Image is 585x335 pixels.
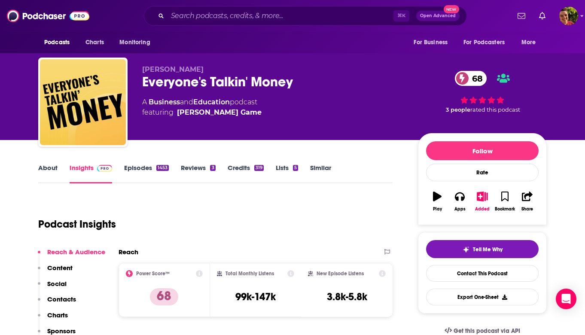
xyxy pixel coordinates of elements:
span: For Podcasters [463,37,505,49]
span: and [180,98,193,106]
span: ⌘ K [393,10,409,21]
span: Get this podcast via API [454,327,520,335]
button: Apps [448,186,471,217]
button: Social [38,280,67,295]
p: Charts [47,311,68,319]
h3: 3.8k-5.8k [327,290,367,303]
div: 319 [254,165,264,171]
div: Rate [426,164,539,181]
a: Credits319 [228,164,264,183]
div: A podcast [142,97,262,118]
div: Share [521,207,533,212]
span: featuring [142,107,262,118]
span: New [444,5,459,13]
a: InsightsPodchaser Pro [70,164,112,183]
a: Charts [80,34,109,51]
span: Charts [85,37,104,49]
a: Show notifications dropdown [514,9,529,23]
a: Similar [310,164,331,183]
h2: New Episode Listens [317,271,364,277]
p: Contacts [47,295,76,303]
button: open menu [515,34,547,51]
button: open menu [408,34,458,51]
button: tell me why sparkleTell Me Why [426,240,539,258]
button: open menu [458,34,517,51]
input: Search podcasts, credits, & more... [168,9,393,23]
p: Content [47,264,73,272]
p: 68 [150,288,178,305]
p: Sponsors [47,327,76,335]
h1: Podcast Insights [38,218,116,231]
span: Monitoring [119,37,150,49]
div: 1453 [156,165,169,171]
button: Play [426,186,448,217]
a: Reviews3 [181,164,215,183]
img: Podchaser - Follow, Share and Rate Podcasts [7,8,89,24]
button: Reach & Audience [38,248,105,264]
div: Open Intercom Messenger [556,289,576,309]
span: Logged in as Marz [559,6,578,25]
h2: Power Score™ [136,271,170,277]
div: 68 3 peoplerated this podcast [418,65,547,119]
div: Search podcasts, credits, & more... [144,6,467,26]
span: 3 people [446,107,470,113]
div: 5 [293,165,298,171]
div: Play [433,207,442,212]
span: rated this podcast [470,107,520,113]
button: Export One-Sheet [426,289,539,305]
a: Education [193,98,230,106]
a: Show notifications dropdown [536,9,549,23]
button: Charts [38,311,68,327]
span: More [521,37,536,49]
div: Added [475,207,490,212]
button: Show profile menu [559,6,578,25]
img: Everyone's Talkin' Money [40,59,126,145]
h2: Reach [119,248,138,256]
button: Contacts [38,295,76,311]
span: Podcasts [44,37,70,49]
div: 3 [210,165,215,171]
h3: 99k-147k [235,290,276,303]
p: Reach & Audience [47,248,105,256]
button: Follow [426,141,539,160]
button: open menu [113,34,161,51]
a: 68 [455,71,487,86]
a: Business [149,98,180,106]
span: Tell Me Why [473,246,503,253]
span: [PERSON_NAME] [142,65,204,73]
a: Contact This Podcast [426,265,539,282]
div: Apps [454,207,466,212]
p: Social [47,280,67,288]
img: tell me why sparkle [463,246,469,253]
div: Bookmark [495,207,515,212]
a: Episodes1453 [124,164,169,183]
button: Added [471,186,494,217]
a: About [38,164,58,183]
span: 68 [463,71,487,86]
button: Content [38,264,73,280]
a: Shannah Compton Game [177,107,262,118]
button: Open AdvancedNew [416,11,460,21]
button: open menu [38,34,81,51]
img: Podchaser Pro [97,165,112,172]
span: For Business [414,37,448,49]
span: Open Advanced [420,14,456,18]
img: User Profile [559,6,578,25]
a: Lists5 [276,164,298,183]
button: Share [516,186,539,217]
button: Bookmark [494,186,516,217]
h2: Total Monthly Listens [225,271,274,277]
